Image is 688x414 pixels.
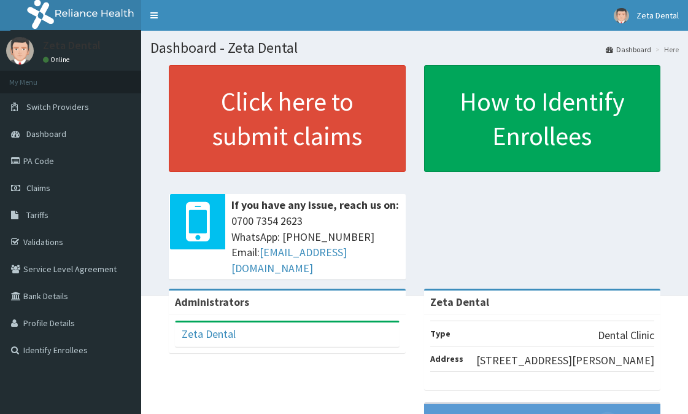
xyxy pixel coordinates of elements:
[430,353,463,364] b: Address
[231,213,400,276] span: 0700 7354 2623 WhatsApp: [PHONE_NUMBER] Email:
[614,8,629,23] img: User Image
[598,327,654,343] p: Dental Clinic
[424,65,661,172] a: How to Identify Enrollees
[231,198,399,212] b: If you have any issue, reach us on:
[476,353,654,369] p: [STREET_ADDRESS][PERSON_NAME]
[430,295,489,309] strong: Zeta Dental
[652,44,679,55] li: Here
[169,65,406,172] a: Click here to submit claims
[430,328,450,339] b: Type
[43,40,101,51] p: Zeta Dental
[6,37,34,64] img: User Image
[150,40,679,56] h1: Dashboard - Zeta Dental
[43,55,72,64] a: Online
[26,209,48,221] span: Tariffs
[175,295,249,309] b: Administrators
[606,44,651,55] a: Dashboard
[182,327,236,341] a: Zeta Dental
[26,182,50,193] span: Claims
[26,101,89,112] span: Switch Providers
[636,10,679,21] span: Zeta Dental
[231,245,347,275] a: [EMAIL_ADDRESS][DOMAIN_NAME]
[26,128,66,139] span: Dashboard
